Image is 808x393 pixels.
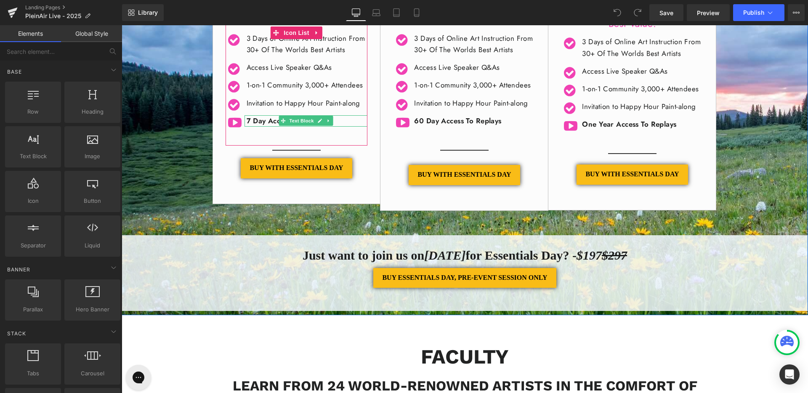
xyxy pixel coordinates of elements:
[166,90,194,101] span: Text Block
[779,364,800,385] div: Open Intercom Messenger
[609,4,626,21] button: Undo
[67,369,118,378] span: Carousel
[125,90,207,101] strong: ​7 Day Access To Replays
[25,4,122,11] a: Landing Pages
[743,9,764,16] span: Publish
[25,13,81,19] span: PleinAir Live - 2025
[455,139,566,159] a: Buy With Beginners Day - Opens in a new tab - Opens in a new tab - Opens in a new tab - Opens in ...
[292,90,380,101] strong: ​60 Day Access To Replays
[67,196,118,205] span: Button
[733,4,784,21] button: Publish
[480,223,505,237] s: $297
[6,266,31,274] span: Banner
[61,25,122,42] a: Global Style
[460,40,582,52] p: Access Live Speaker Q&As
[111,352,576,388] b: LEARN FROM 24 WORLD-RENOWNED ARTISTS IN THE COMFORT OF YOUR OWN HOME
[122,4,164,21] a: New Library
[460,94,555,104] b: ​One Year Access To Replays
[8,241,58,250] span: Separator
[128,138,221,148] span: Buy With Essentials Day
[125,37,246,48] p: Access Live Speaker Q&As
[455,223,505,237] strong: $197
[366,4,386,21] a: Laptop
[659,8,673,17] span: Save
[8,107,58,116] span: Row
[407,4,427,21] a: Mobile
[67,107,118,116] span: Heading
[67,241,118,250] span: Liquid
[119,133,230,153] a: Buy With Beginners Day - Opens in a new tab - Opens in a new tab - Opens in a new tab - Opens in ...
[67,152,118,161] span: Image
[292,72,414,84] p: ​Invitation to Happy Hour Paint-along
[386,4,407,21] a: Tablet
[125,72,246,84] p: ​Invitation to Happy Hour Paint-along
[4,3,29,28] button: Gorgias live chat
[6,329,27,337] span: Stack
[125,54,246,66] p: ​1-on-1 Community 3,000+ Attendees
[460,58,582,69] p: ​1-on-1 Community 3,000+ Attendees
[303,223,344,237] i: [DATE]
[138,9,158,16] span: Library
[296,145,389,154] span: Buy With Essentials Day
[460,11,582,34] p: 3 Days of Online Art Instruction From 30+ Of The Worlds Best Artists
[464,144,557,154] span: Buy With Essentials Day
[260,248,425,258] span: Buy Essentials Day, Pre-Event Session Only
[346,4,366,21] a: Desktop
[292,37,414,48] p: Access Live Speaker Q&As
[8,152,58,161] span: Text Block
[8,305,58,314] span: Parallax
[287,140,398,160] a: Buy With Beginners Day - Opens in a new tab - Opens in a new tab - Opens in a new tab - Opens in ...
[8,196,58,205] span: Icon
[687,4,730,21] a: Preview
[629,4,646,21] button: Redo
[190,1,201,14] a: Expand / Collapse
[292,54,414,66] p: ​1-on-1 Community 3,000+ Attendees
[299,319,387,343] strong: FACULTY
[460,76,582,87] p: ​Invitation to Happy Hour Paint-along
[6,68,23,76] span: Base
[252,243,434,263] a: Buy Beginners Pre-Event Session Only - Opens in a new tab - Opens in a new tab - Opens in a new t...
[160,1,189,14] span: Icon List
[8,369,58,378] span: Tabs
[202,90,211,101] a: Expand / Collapse
[697,8,720,17] span: Preview
[788,4,805,21] button: More
[125,8,246,30] p: 3 Days of Online Art Instruction From 30+ Of The Worlds Best Artists
[292,8,414,30] p: 3 Days of Online Art Instruction From 30+ Of The Worlds Best Artists
[67,305,118,314] span: Hero Banner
